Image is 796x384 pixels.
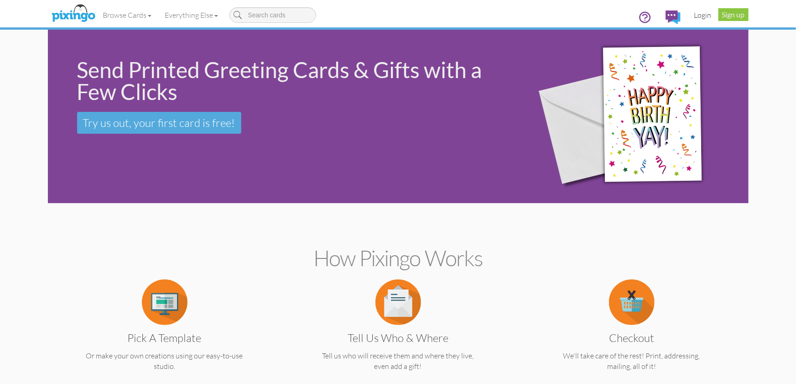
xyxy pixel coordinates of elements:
span: Try us out, your first card is free! [83,116,235,130]
a: Everything Else [158,4,225,26]
a: Login [687,4,718,26]
h3: Checkout [540,332,724,344]
div: Send Printed Greeting Cards & Gifts with a Few Clicks [77,59,508,103]
img: comments.svg [666,11,681,24]
h3: Tell us Who & Where [306,332,490,344]
p: Tell us who will receive them and where they live, even add a gift! [299,351,497,372]
h2: How Pixingo works [64,246,733,270]
a: Pick a Template Or make your own creations using our easy-to-use studio. [66,297,264,372]
h3: Pick a Template [73,332,257,344]
img: item.alt [142,279,187,325]
p: We'll take care of the rest! Print, addressing, mailing, all of it! [533,351,731,372]
img: 942c5090-71ba-4bfc-9a92-ca782dcda692.png [522,17,743,216]
input: Search cards [229,7,316,23]
a: Sign up [718,8,749,21]
a: Try us out, your first card is free! [77,112,241,134]
img: item.alt [375,279,421,325]
p: Or make your own creations using our easy-to-use studio. [66,351,264,372]
img: item.alt [609,279,655,325]
a: Tell us Who & Where Tell us who will receive them and where they live, even add a gift! [299,297,497,372]
a: Browse Cards [96,4,158,26]
img: pixingo logo [49,2,98,25]
a: Checkout We'll take care of the rest! Print, addressing, mailing, all of it! [533,297,731,372]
